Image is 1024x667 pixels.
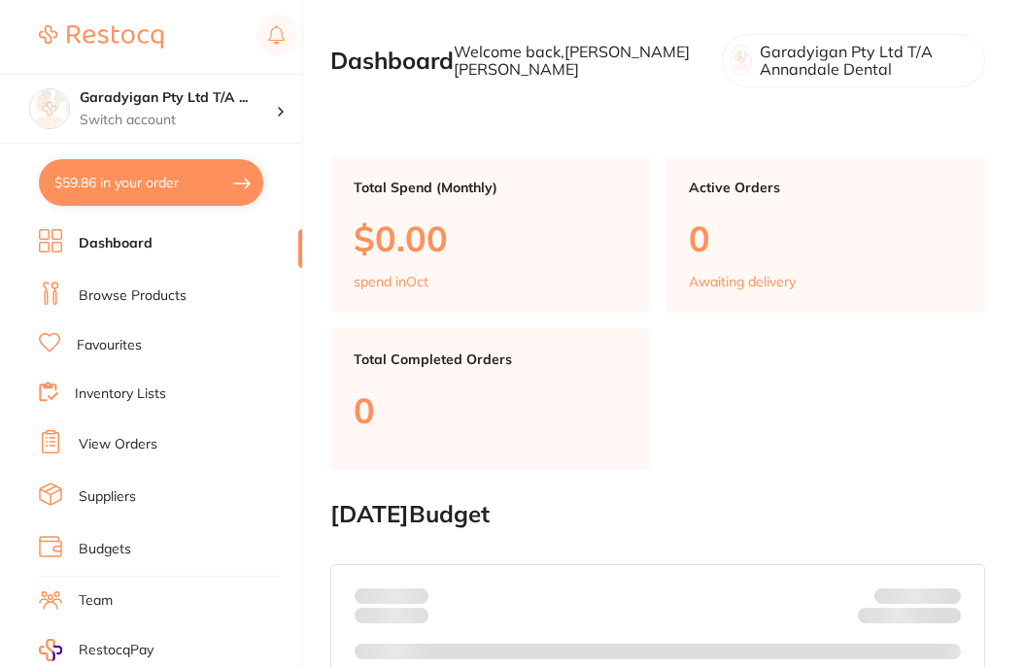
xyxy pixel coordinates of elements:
p: Remaining: [858,604,961,627]
a: Restocq Logo [39,15,163,59]
strong: $0.00 [927,611,961,628]
p: Welcome back, [PERSON_NAME] [PERSON_NAME] [454,43,706,79]
h2: [DATE] Budget [330,501,985,528]
a: Budgets [79,540,131,559]
button: $59.86 in your order [39,159,263,206]
p: Total Completed Orders [354,351,627,367]
a: Suppliers [79,487,136,507]
p: spend in Oct [354,274,428,289]
strong: $0.00 [394,587,428,605]
p: 0 [689,218,962,258]
a: Total Completed Orders0 [330,328,650,469]
p: Active Orders [689,180,962,195]
p: 0 [354,390,627,430]
img: Restocq Logo [39,25,163,49]
p: Total Spend (Monthly) [354,180,627,195]
a: Dashboard [79,234,153,253]
p: Spent: [355,588,428,604]
a: Total Spend (Monthly)$0.00spend inOct [330,156,650,314]
a: Favourites [77,336,142,355]
img: Garadyigan Pty Ltd T/A Annandale Dental [30,89,69,128]
a: Team [79,591,113,611]
a: RestocqPay [39,639,154,661]
h4: Garadyigan Pty Ltd T/A Annandale Dental [80,88,276,108]
span: RestocqPay [79,641,154,660]
a: Active Orders0Awaiting delivery [666,156,985,314]
p: $0.00 [354,218,627,258]
a: Browse Products [79,286,187,306]
p: Budget: [874,588,961,604]
a: View Orders [79,435,157,454]
h2: Dashboard [330,48,454,75]
p: Garadyigan Pty Ltd T/A Annandale Dental [760,43,969,79]
img: RestocqPay [39,639,62,661]
strong: $NaN [923,587,961,605]
p: Awaiting delivery [689,274,796,289]
a: Inventory Lists [75,384,166,404]
p: Switch account [80,111,276,130]
p: month [355,604,428,627]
